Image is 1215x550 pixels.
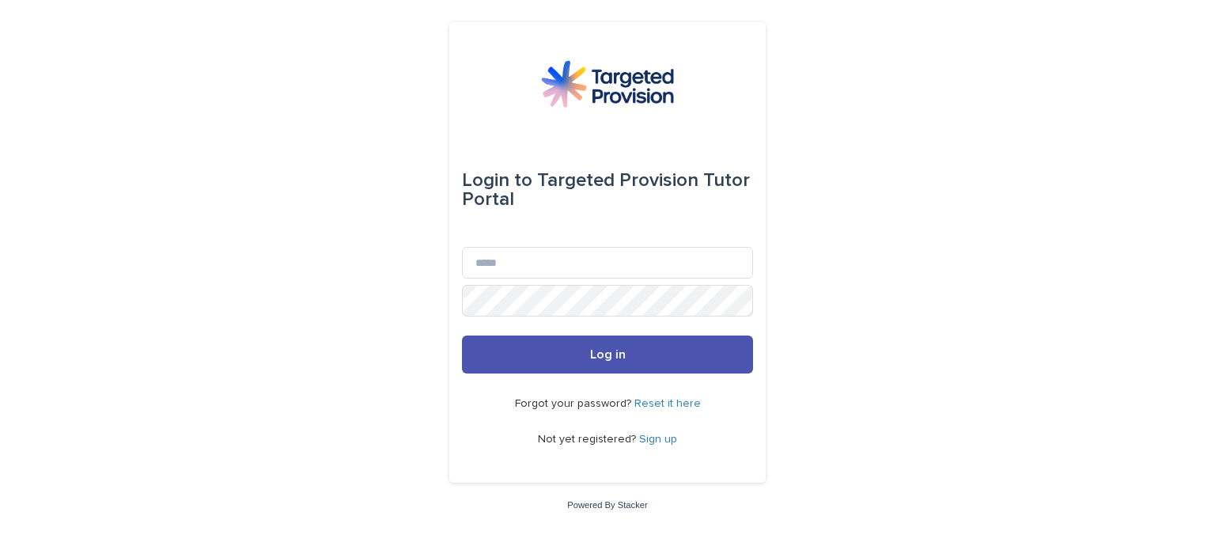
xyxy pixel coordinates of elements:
[462,158,753,222] div: Targeted Provision Tutor Portal
[538,434,639,445] span: Not yet registered?
[541,60,674,108] img: M5nRWzHhSzIhMunXDL62
[590,348,626,361] span: Log in
[567,500,647,510] a: Powered By Stacker
[462,171,532,190] span: Login to
[515,398,634,409] span: Forgot your password?
[634,398,701,409] a: Reset it here
[639,434,677,445] a: Sign up
[462,336,753,374] button: Log in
